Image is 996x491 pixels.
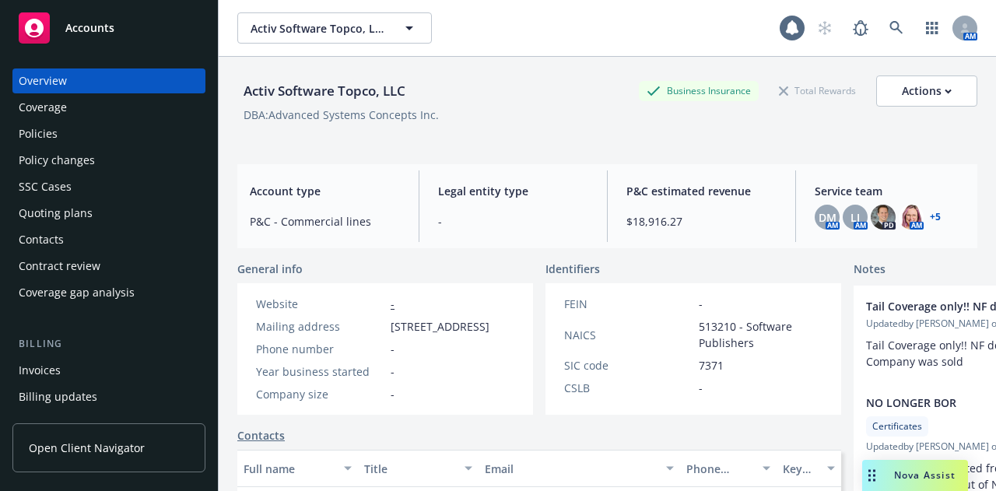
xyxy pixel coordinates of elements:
[256,296,384,312] div: Website
[699,380,703,396] span: -
[12,254,205,279] a: Contract review
[391,363,395,380] span: -
[850,209,860,226] span: LI
[12,384,205,409] a: Billing updates
[894,468,956,482] span: Nova Assist
[815,183,965,199] span: Service team
[12,280,205,305] a: Coverage gap analysis
[771,81,864,100] div: Total Rewards
[391,296,395,311] a: -
[12,148,205,173] a: Policy changes
[19,201,93,226] div: Quoting plans
[917,12,948,44] a: Switch app
[251,20,385,37] span: Activ Software Topco, LLC
[19,68,67,93] div: Overview
[256,386,384,402] div: Company size
[545,261,600,277] span: Identifiers
[237,450,358,487] button: Full name
[237,427,285,444] a: Contacts
[699,318,822,351] span: 513210 - Software Publishers
[564,296,693,312] div: FEIN
[12,174,205,199] a: SSC Cases
[862,460,968,491] button: Nova Assist
[699,296,703,312] span: -
[680,450,777,487] button: Phone number
[391,341,395,357] span: -
[902,76,952,106] div: Actions
[899,205,924,230] img: photo
[12,68,205,93] a: Overview
[19,358,61,383] div: Invoices
[777,450,841,487] button: Key contact
[12,201,205,226] a: Quoting plans
[19,227,64,252] div: Contacts
[438,183,588,199] span: Legal entity type
[19,254,100,279] div: Contract review
[12,358,205,383] a: Invoices
[250,213,400,230] span: P&C - Commercial lines
[250,183,400,199] span: Account type
[699,357,724,374] span: 7371
[256,341,384,357] div: Phone number
[845,12,876,44] a: Report a Bug
[872,419,922,433] span: Certificates
[626,183,777,199] span: P&C estimated revenue
[237,81,412,101] div: Activ Software Topco, LLC
[564,327,693,343] div: NAICS
[438,213,588,230] span: -
[862,460,882,491] div: Drag to move
[358,450,479,487] button: Title
[12,95,205,120] a: Coverage
[19,280,135,305] div: Coverage gap analysis
[19,384,97,409] div: Billing updates
[19,95,67,120] div: Coverage
[564,380,693,396] div: CSLB
[65,22,114,34] span: Accounts
[391,318,489,335] span: [STREET_ADDRESS]
[819,209,836,226] span: DM
[930,212,941,222] a: +5
[19,121,58,146] div: Policies
[364,461,455,477] div: Title
[639,81,759,100] div: Business Insurance
[12,336,205,352] div: Billing
[244,461,335,477] div: Full name
[19,174,72,199] div: SSC Cases
[256,318,384,335] div: Mailing address
[485,461,657,477] div: Email
[256,363,384,380] div: Year business started
[12,227,205,252] a: Contacts
[244,107,439,123] div: DBA: Advanced Systems Concepts Inc.
[881,12,912,44] a: Search
[391,386,395,402] span: -
[564,357,693,374] div: SIC code
[237,261,303,277] span: General info
[626,213,777,230] span: $18,916.27
[12,6,205,50] a: Accounts
[876,75,977,107] button: Actions
[479,450,680,487] button: Email
[237,12,432,44] button: Activ Software Topco, LLC
[19,148,95,173] div: Policy changes
[686,461,753,477] div: Phone number
[783,461,818,477] div: Key contact
[809,12,840,44] a: Start snowing
[854,261,886,279] span: Notes
[29,440,145,456] span: Open Client Navigator
[12,121,205,146] a: Policies
[871,205,896,230] img: photo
